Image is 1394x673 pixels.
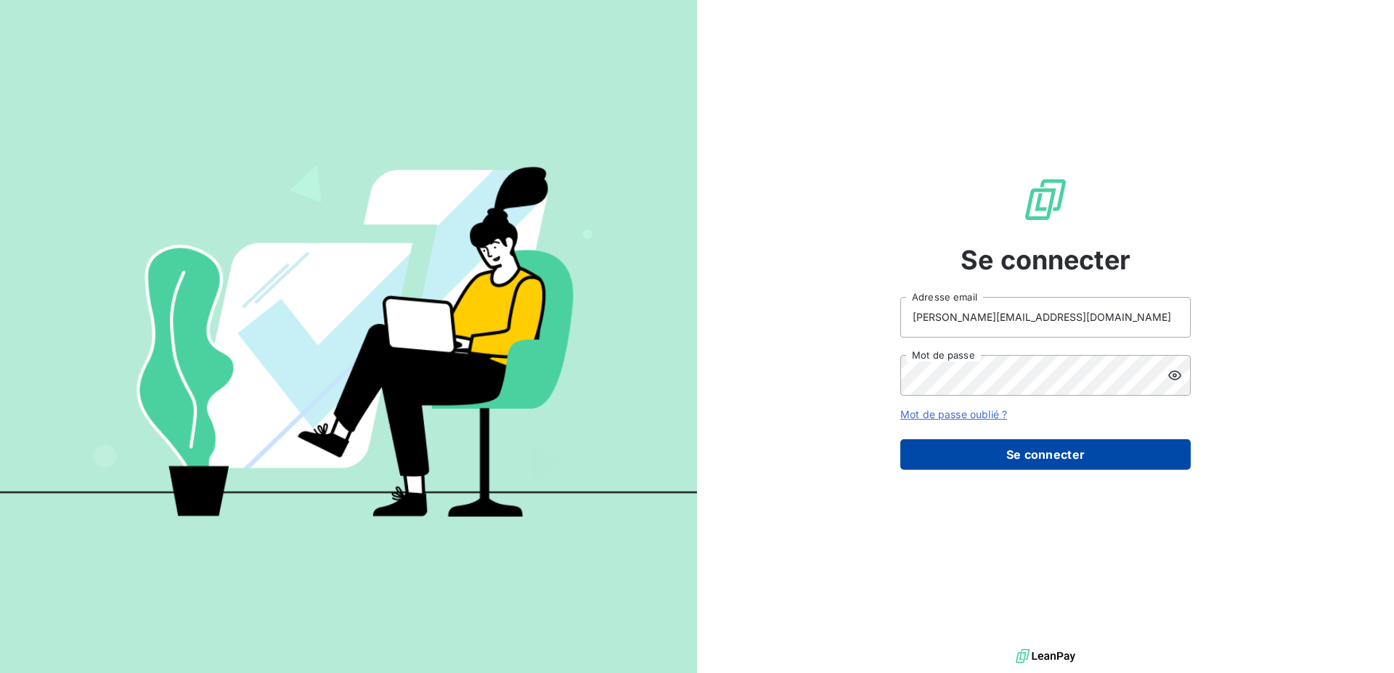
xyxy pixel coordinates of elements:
[900,408,1007,420] a: Mot de passe oublié ?
[900,297,1191,338] input: placeholder
[1016,645,1075,667] img: logo
[900,439,1191,470] button: Se connecter
[1022,176,1069,223] img: Logo LeanPay
[961,240,1130,280] span: Se connecter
